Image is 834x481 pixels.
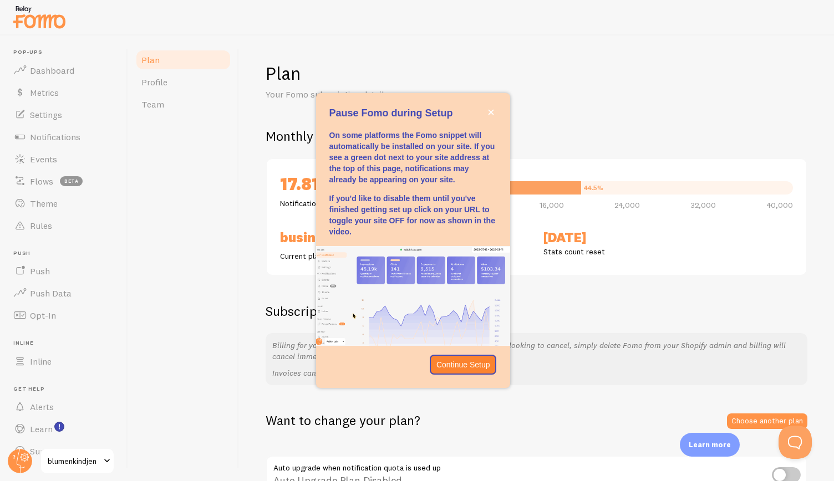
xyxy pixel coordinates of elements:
span: Team [141,99,164,110]
div: Learn more [680,433,740,457]
iframe: Help Scout Beacon - Open [779,426,812,459]
span: Get Help [13,386,121,393]
a: Notifications [7,126,121,148]
span: Profile [141,76,167,88]
span: Metrics [30,87,59,98]
span: Dashboard [30,65,74,76]
a: Profile [135,71,232,93]
span: Alerts [30,401,54,412]
div: 44.5% [584,185,603,191]
p: Learn more [689,439,731,450]
a: Events [7,148,121,170]
a: blumenkindjen [40,448,115,474]
a: Settings [7,104,121,126]
a: Flows beta [7,170,121,192]
h2: [DATE] [543,229,662,246]
a: Team [135,93,232,115]
a: Learn [7,418,121,440]
span: 40,000 [766,201,793,209]
a: Alerts [7,396,121,418]
h2: Business [280,229,398,246]
div: Pause Fomo during Setup [316,93,510,388]
span: Flows [30,176,53,187]
p: Notifications shown [280,198,398,209]
span: Settings [30,109,62,120]
span: Support [30,446,63,457]
a: Metrics [7,81,121,104]
span: Push [30,265,50,277]
p: Billing for your Fomo subscription is handled by Shopify. If you are looking to cancel, simply de... [272,340,801,362]
p: Current plan [280,250,398,262]
a: Support [7,440,121,462]
span: Push [13,250,121,257]
span: Events [30,153,57,165]
p: On some platforms the Fomo snippet will automatically be installed on your site. If you see a gre... [329,130,497,185]
a: Rules [7,214,121,237]
span: 32,000 [690,201,716,209]
a: Plan [135,49,232,71]
svg: <p>Watch New Feature Tutorials!</p> [54,422,64,432]
span: Inline [30,356,52,367]
span: Pop-ups [13,49,121,56]
h2: Subscription Billing [266,303,807,320]
p: Your Fomo subscription details [266,88,532,101]
span: 16,000 [540,201,564,209]
h2: 17.81k [280,172,398,198]
span: Rules [30,220,52,231]
button: close, [485,106,497,118]
a: Dashboard [7,59,121,81]
h2: Want to change your plan? [266,412,420,429]
span: blumenkindjen [48,454,100,468]
button: Continue Setup [430,355,497,375]
span: beta [60,176,83,186]
span: Inline [13,340,121,347]
p: Invoices can be found within your Shopify admin. [272,367,801,378]
span: Opt-In [30,310,56,321]
a: Push [7,260,121,282]
span: Plan [141,54,160,65]
a: Opt-In [7,304,121,326]
p: Pause Fomo during Setup [329,106,497,121]
span: Theme [30,198,58,209]
span: Notifications [30,131,80,142]
a: Inline [7,350,121,372]
a: Theme [7,192,121,214]
span: Learn [30,423,53,434]
img: fomo-relay-logo-orange.svg [12,3,67,31]
a: Push Data [7,282,121,304]
p: If you'd like to disable them until you've finished getting set up click on your URL to toggle yo... [329,193,497,237]
span: Push Data [30,288,72,299]
a: Choose another plan [727,413,807,429]
p: Stats count reset [543,246,662,257]
h1: Plan [266,62,807,85]
p: Continue Setup [436,359,490,370]
span: 24,000 [614,201,640,209]
h2: Monthly Stats [266,127,807,145]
